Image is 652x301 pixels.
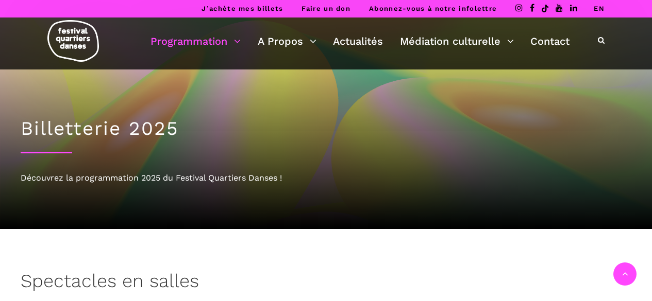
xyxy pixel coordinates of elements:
a: J’achète mes billets [202,5,283,12]
a: Contact [530,32,570,50]
a: Actualités [333,32,383,50]
h3: Spectacles en salles [21,270,199,296]
a: EN [594,5,605,12]
a: Programmation [151,32,241,50]
div: Découvrez la programmation 2025 du Festival Quartiers Danses ! [21,171,631,185]
a: Médiation culturelle [400,32,514,50]
h1: Billetterie 2025 [21,117,631,140]
a: A Propos [258,32,316,50]
img: logo-fqd-med [47,20,99,62]
a: Abonnez-vous à notre infolettre [369,5,497,12]
a: Faire un don [302,5,350,12]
